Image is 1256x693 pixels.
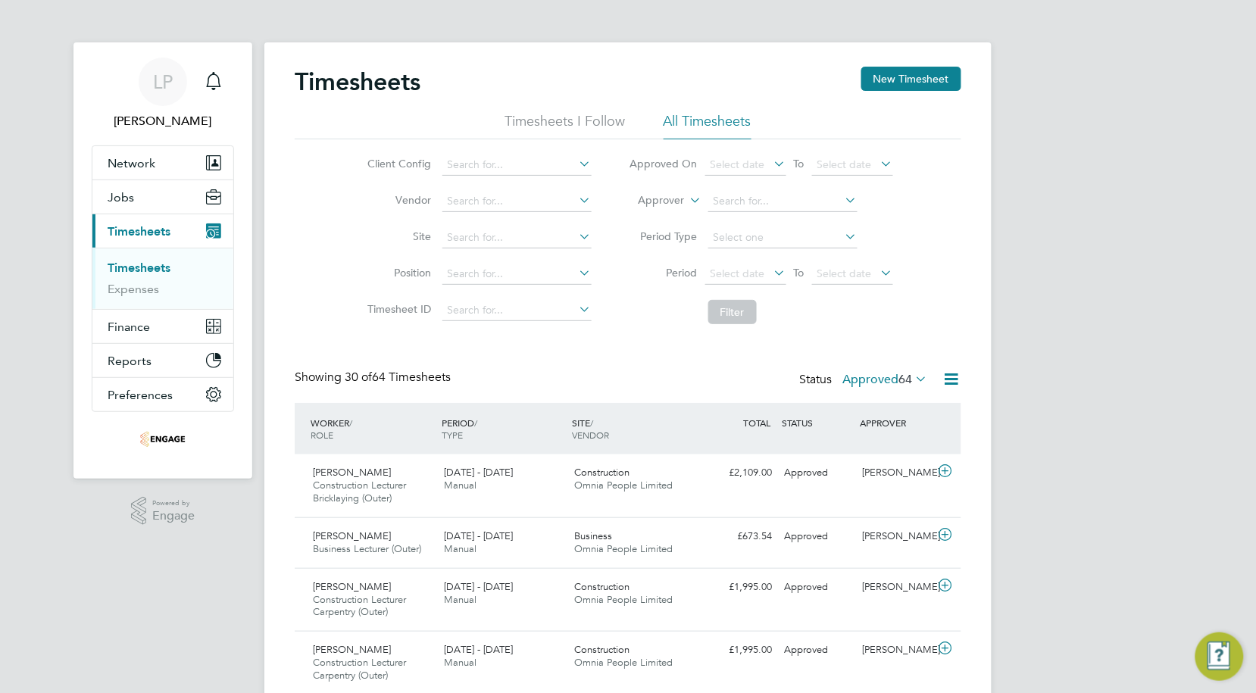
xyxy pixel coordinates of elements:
[295,67,420,97] h2: Timesheets
[345,370,372,385] span: 30 of
[699,575,778,600] div: £1,995.00
[617,193,685,208] label: Approver
[789,263,809,283] span: To
[899,372,913,387] span: 64
[349,417,352,429] span: /
[92,112,234,130] span: Lowenna Pollard
[699,638,778,663] div: £1,995.00
[444,593,476,606] span: Manual
[444,643,514,656] span: [DATE] - [DATE]
[313,466,391,479] span: [PERSON_NAME]
[444,580,514,593] span: [DATE] - [DATE]
[1195,632,1244,681] button: Engage Resource Center
[708,300,757,324] button: Filter
[313,542,421,555] span: Business Lecturer (Outer)
[743,417,770,429] span: TOTAL
[442,300,592,321] input: Search for...
[108,190,134,204] span: Jobs
[444,656,476,669] span: Manual
[311,429,333,441] span: ROLE
[575,466,630,479] span: Construction
[295,370,454,386] div: Showing
[73,42,252,479] nav: Main navigation
[442,155,592,176] input: Search for...
[313,643,391,656] span: [PERSON_NAME]
[575,529,613,542] span: Business
[442,191,592,212] input: Search for...
[789,154,809,173] span: To
[708,227,858,248] input: Select one
[817,267,872,280] span: Select date
[153,72,173,92] span: LP
[108,156,155,170] span: Network
[778,460,857,485] div: Approved
[444,529,514,542] span: [DATE] - [DATE]
[92,427,234,451] a: Go to home page
[345,370,451,385] span: 64 Timesheets
[569,409,700,448] div: SITE
[313,580,391,593] span: [PERSON_NAME]
[474,417,477,429] span: /
[92,248,233,309] div: Timesheets
[313,656,406,682] span: Construction Lecturer Carpentry (Outer)
[664,112,751,139] li: All Timesheets
[92,310,233,343] button: Finance
[857,524,936,549] div: [PERSON_NAME]
[108,282,159,296] a: Expenses
[307,409,438,448] div: WORKER
[92,378,233,411] button: Preferences
[699,524,778,549] div: £673.54
[591,417,594,429] span: /
[92,146,233,179] button: Network
[438,409,569,448] div: PERIOD
[444,479,476,492] span: Manual
[444,542,476,555] span: Manual
[108,354,152,368] span: Reports
[108,320,150,334] span: Finance
[630,229,698,243] label: Period Type
[575,643,630,656] span: Construction
[630,266,698,279] label: Period
[313,529,391,542] span: [PERSON_NAME]
[313,593,406,619] span: Construction Lecturer Carpentry (Outer)
[364,266,432,279] label: Position
[778,409,857,436] div: STATUS
[861,67,961,91] button: New Timesheet
[843,372,928,387] label: Approved
[442,227,592,248] input: Search for...
[711,158,765,171] span: Select date
[152,510,195,523] span: Engage
[108,224,170,239] span: Timesheets
[857,638,936,663] div: [PERSON_NAME]
[92,58,234,130] a: LP[PERSON_NAME]
[364,229,432,243] label: Site
[575,593,673,606] span: Omnia People Limited
[778,575,857,600] div: Approved
[108,261,170,275] a: Timesheets
[92,214,233,248] button: Timesheets
[817,158,872,171] span: Select date
[442,264,592,285] input: Search for...
[857,409,936,436] div: APPROVER
[140,427,186,451] img: omniapeople-logo-retina.png
[778,638,857,663] div: Approved
[573,429,610,441] span: VENDOR
[92,344,233,377] button: Reports
[575,580,630,593] span: Construction
[708,191,858,212] input: Search for...
[699,460,778,485] div: £2,109.00
[575,542,673,555] span: Omnia People Limited
[630,157,698,170] label: Approved On
[799,370,931,391] div: Status
[857,575,936,600] div: [PERSON_NAME]
[131,497,195,526] a: Powered byEngage
[364,193,432,207] label: Vendor
[575,479,673,492] span: Omnia People Limited
[778,524,857,549] div: Approved
[364,157,432,170] label: Client Config
[711,267,765,280] span: Select date
[444,466,514,479] span: [DATE] - [DATE]
[152,497,195,510] span: Powered by
[108,388,173,402] span: Preferences
[505,112,626,139] li: Timesheets I Follow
